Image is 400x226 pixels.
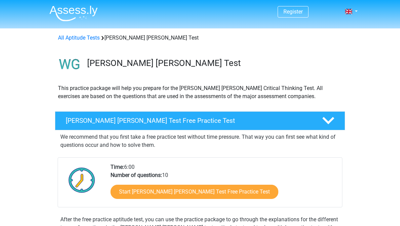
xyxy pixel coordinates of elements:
[55,50,84,79] img: watson glaser test
[55,34,345,42] div: [PERSON_NAME] [PERSON_NAME] Test
[111,185,278,199] a: Start [PERSON_NAME] [PERSON_NAME] Test Free Practice Test
[111,172,162,178] b: Number of questions:
[87,58,340,68] h3: [PERSON_NAME] [PERSON_NAME] Test
[58,84,342,100] p: This practice package will help you prepare for the [PERSON_NAME] [PERSON_NAME] Critical Thinking...
[49,5,98,21] img: Assessly
[60,133,340,149] p: We recommend that you first take a free practice test without time pressure. That way you can fir...
[66,117,311,125] h4: [PERSON_NAME] [PERSON_NAME] Test Free Practice Test
[52,111,348,130] a: [PERSON_NAME] [PERSON_NAME] Test Free Practice Test
[105,163,342,207] div: 6:00 10
[111,164,124,170] b: Time:
[283,8,303,15] a: Register
[58,35,100,41] a: All Aptitude Tests
[65,163,99,197] img: Clock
